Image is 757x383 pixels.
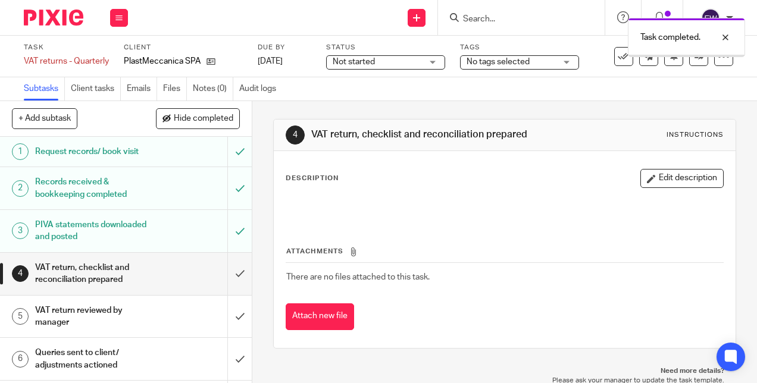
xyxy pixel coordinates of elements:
h1: Records received & bookkeeping completed [35,173,155,203]
div: 4 [12,265,29,282]
span: Hide completed [174,114,233,124]
div: 2 [12,180,29,197]
div: 5 [12,308,29,325]
label: Client [124,43,243,52]
button: + Add subtask [12,108,77,128]
label: Task [24,43,109,52]
h1: VAT return, checklist and reconciliation prepared [35,259,155,289]
a: Notes (0) [193,77,233,101]
div: Instructions [667,130,724,140]
div: 1 [12,143,29,160]
button: Edit description [640,169,724,188]
img: svg%3E [701,8,720,27]
span: No tags selected [467,58,530,66]
p: PlastMeccanica SPA [124,55,201,67]
a: Client tasks [71,77,121,101]
h1: VAT return reviewed by manager [35,302,155,332]
div: 6 [12,351,29,368]
p: Task completed. [640,32,700,43]
button: Attach new file [286,303,354,330]
p: Description [286,174,339,183]
h1: Request records/ book visit [35,143,155,161]
label: Due by [258,43,311,52]
span: Not started [333,58,375,66]
h1: PIVA statements downloaded and posted [35,216,155,246]
div: 4 [286,125,305,145]
a: Files [163,77,187,101]
span: [DATE] [258,57,283,65]
a: Subtasks [24,77,65,101]
a: Emails [127,77,157,101]
h1: VAT return, checklist and reconciliation prepared [311,128,530,141]
label: Status [326,43,445,52]
div: VAT returns - Quarterly [24,55,109,67]
span: There are no files attached to this task. [286,273,430,281]
img: Pixie [24,10,83,26]
span: Attachments [286,248,343,255]
button: Hide completed [156,108,240,128]
div: 3 [12,222,29,239]
p: Need more details? [285,366,724,376]
a: Audit logs [239,77,282,101]
h1: Queries sent to client/ adjustments actioned [35,344,155,374]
